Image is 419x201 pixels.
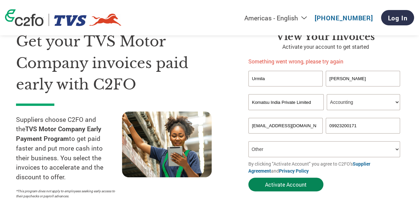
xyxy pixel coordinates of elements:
[248,118,323,134] input: Invalid Email format
[16,125,101,143] strong: TVS Motor Company Early Payment Program
[248,160,403,174] p: By clicking "Activate Account" you agree to C2FO's and
[248,134,323,139] div: Inavlid Email Address
[248,87,323,91] div: Invalid first name or first name is too long
[16,115,122,182] p: Suppliers choose C2FO and the to get paid faster and put more cash into their business. You selec...
[122,112,212,177] img: supply chain worker
[16,31,228,95] h1: Get your TVS Motor Company invoices paid early with C2FO
[315,14,373,22] a: [PHONE_NUMBER]
[54,14,122,26] img: TVS Motor Company
[248,31,403,43] h3: View Your Invoices
[279,168,309,174] a: Privacy Policy
[326,87,400,91] div: Invalid last name or last name is too long
[326,134,400,139] div: Inavlid Phone Number
[327,94,400,110] select: Title/Role
[5,9,44,26] img: c2fo logo
[248,94,324,110] input: Your company name*
[248,161,370,174] a: Supplier Agreement
[248,57,403,65] p: Something went wrong, please try again
[326,71,400,86] input: Last Name*
[381,10,414,25] a: Log In
[248,71,323,86] input: First Name*
[248,111,400,115] div: Invalid company name or company name is too long
[248,43,403,51] p: Activate your account to get started
[248,178,323,191] button: Activate Account
[16,189,115,199] p: *This program does not apply to employees seeking early access to their paychecks or payroll adva...
[326,118,400,134] input: Phone*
